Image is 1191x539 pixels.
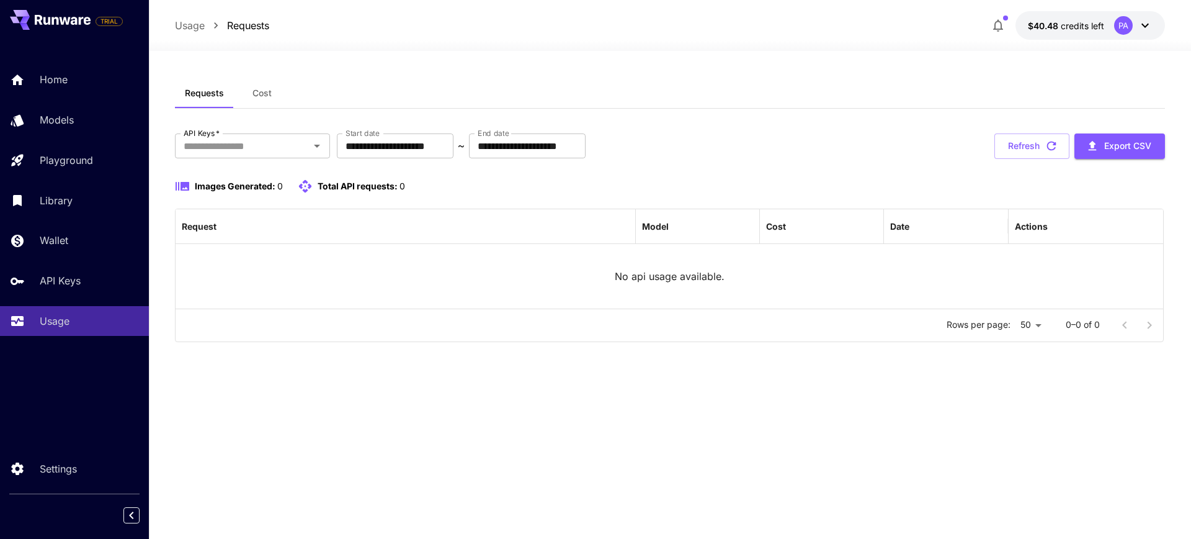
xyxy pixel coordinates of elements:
p: API Keys [40,273,81,288]
button: $40.4759PA [1015,11,1165,40]
div: Model [642,221,669,232]
label: End date [478,128,509,138]
nav: breadcrumb [175,18,269,33]
div: Request [182,221,216,232]
div: $40.4759 [1028,19,1104,32]
span: Cost [252,88,272,99]
label: API Keys [184,128,220,138]
p: Playground [40,153,93,168]
button: Open [308,137,326,155]
p: Library [40,193,73,208]
span: Total API requests: [318,181,398,191]
p: Rows per page: [947,319,1010,331]
p: 0–0 of 0 [1066,319,1100,331]
p: ~ [458,138,465,153]
a: Usage [175,18,205,33]
span: 0 [399,181,405,191]
button: Collapse sidebar [123,507,140,523]
span: Images Generated: [195,181,275,191]
a: Requests [227,18,269,33]
span: credits left [1061,20,1104,31]
p: Home [40,72,68,87]
div: Actions [1015,221,1048,232]
span: 0 [277,181,283,191]
button: Refresh [994,134,1069,159]
div: Cost [766,221,786,232]
p: Settings [40,461,77,476]
div: Date [890,221,909,232]
span: Add your payment card to enable full platform functionality. [96,14,123,29]
p: Usage [40,314,69,328]
span: TRIAL [96,17,122,26]
div: 50 [1015,316,1046,334]
p: No api usage available. [615,269,725,284]
span: Requests [185,88,224,99]
button: Export CSV [1074,134,1165,159]
label: Start date [346,128,380,138]
div: Collapse sidebar [133,504,149,527]
span: $40.48 [1028,20,1061,31]
p: Wallet [40,233,68,248]
p: Models [40,112,74,127]
div: PA [1114,16,1133,35]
